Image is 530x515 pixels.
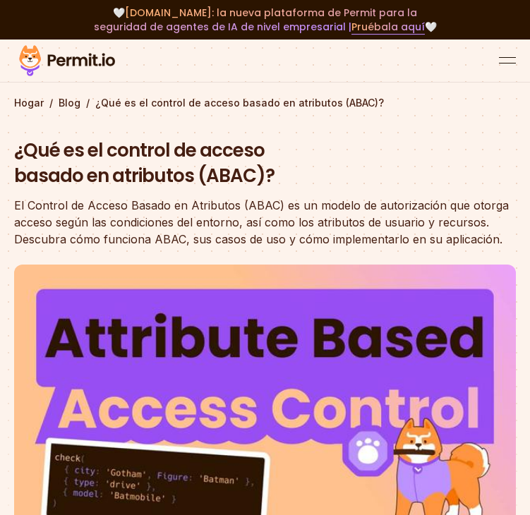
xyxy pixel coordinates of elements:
[49,97,53,109] font: /
[59,97,80,109] font: Blog
[14,138,275,188] font: ¿Qué es el control de acceso basado en atributos (ABAC)?
[113,6,125,20] font: 🤍
[425,20,437,34] font: 🤍
[14,97,44,109] font: Hogar
[14,42,120,79] img: Logotipo del permiso
[94,6,418,34] font: [DOMAIN_NAME]: la nueva plataforma de Permit para la seguridad de agentes de IA de nivel empresar...
[14,198,509,246] font: El Control de Acceso Basado en Atributos (ABAC) es un modelo de autorización que otorga acceso se...
[351,20,425,34] font: Pruébala aquí
[499,52,516,69] button: abrir menú
[351,20,425,35] a: Pruébala aquí
[14,96,44,110] a: Hogar
[59,96,80,110] a: Blog
[86,97,90,109] font: /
